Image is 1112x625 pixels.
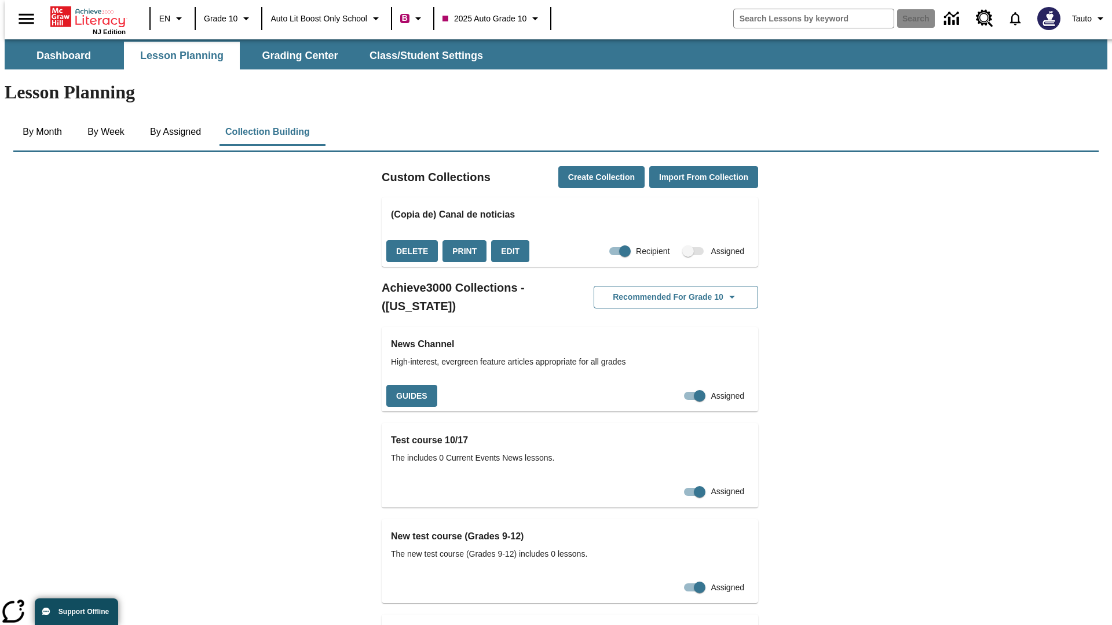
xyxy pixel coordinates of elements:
button: By Month [13,118,71,146]
div: SubNavbar [5,42,493,69]
button: School: Auto Lit Boost only School, Select your school [266,8,387,29]
span: The includes 0 Current Events News lessons. [391,452,749,464]
h1: Lesson Planning [5,82,1107,103]
button: Grade: Grade 10, Select a grade [199,8,258,29]
button: Select a new avatar [1030,3,1067,34]
span: Assigned [711,245,744,258]
span: NJ Edition [93,28,126,35]
span: High-interest, evergreen feature articles appropriate for all grades [391,356,749,368]
img: Avatar [1037,7,1060,30]
button: Language: EN, Select a language [154,8,191,29]
span: Tauto [1072,13,1092,25]
div: Home [50,4,126,35]
button: Recommended for Grade 10 [594,286,758,308]
span: B [402,11,408,25]
button: Open side menu [9,2,43,36]
button: Class: 2025 Auto Grade 10, Select your class [438,8,547,29]
h2: Custom Collections [382,168,491,186]
button: Dashboard [6,42,122,69]
button: Create Collection [558,166,645,189]
button: Lesson Planning [124,42,240,69]
span: Auto Lit Boost only School [270,13,367,25]
span: Recipient [636,245,670,258]
button: Delete [386,240,438,263]
span: Grade 10 [204,13,237,25]
span: Assigned [711,390,744,402]
button: By Week [77,118,135,146]
span: The new test course (Grades 9-12) includes 0 lessons. [391,548,749,560]
span: EN [159,13,170,25]
div: SubNavbar [5,39,1107,69]
span: Support Offline [58,608,109,616]
a: Resource Center, Will open in new tab [969,3,1000,34]
span: Assigned [711,486,744,498]
h3: New test course (Grades 9-12) [391,528,749,545]
a: Data Center [937,3,969,35]
button: By Assigned [141,118,210,146]
button: Edit [491,240,529,263]
input: search field [734,9,894,28]
button: Boost Class color is violet red. Change class color [396,8,430,29]
button: Import from Collection [649,166,758,189]
button: Print, will open in a new window [442,240,487,263]
button: Grading Center [242,42,358,69]
button: Support Offline [35,598,118,625]
a: Notifications [1000,3,1030,34]
h3: (Copia de) Canal de noticias [391,207,749,223]
span: Assigned [711,582,744,594]
h2: Achieve3000 Collections - ([US_STATE]) [382,278,570,315]
span: 2025 Auto Grade 10 [442,13,526,25]
button: Collection Building [216,118,319,146]
a: Home [50,5,126,28]
h3: Test course 10/17 [391,432,749,448]
button: Profile/Settings [1067,8,1112,29]
button: Guides [386,385,437,407]
h3: News Channel [391,336,749,352]
button: Class/Student Settings [360,42,492,69]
